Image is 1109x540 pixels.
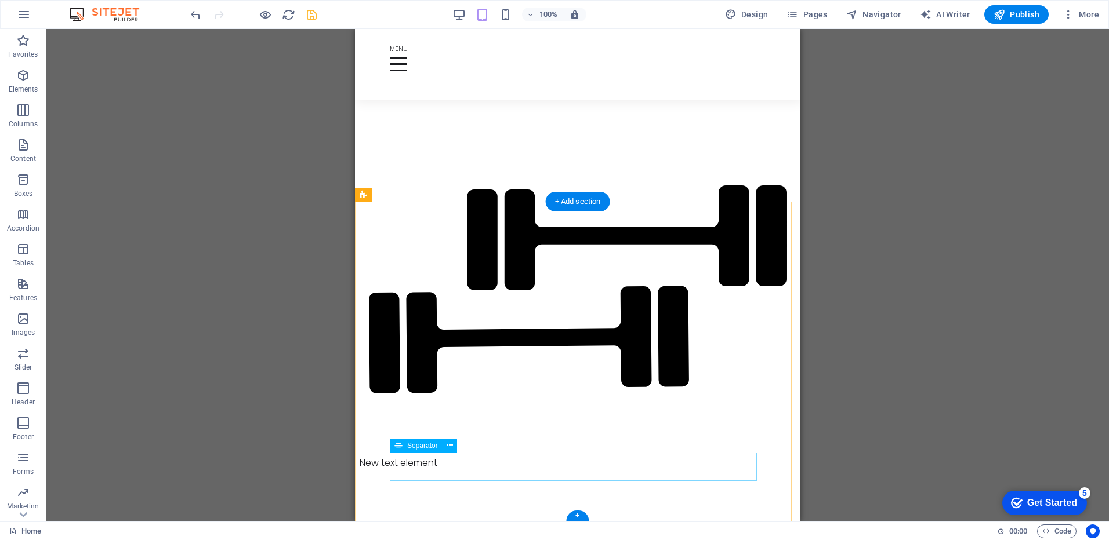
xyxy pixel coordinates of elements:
[1009,524,1027,538] span: 00 00
[14,189,33,198] p: Boxes
[920,9,970,20] span: AI Writer
[9,85,38,94] p: Elements
[9,524,41,538] a: Click to cancel selection. Double-click to open Pages
[787,9,827,20] span: Pages
[7,502,39,511] p: Marketing
[6,6,91,30] div: Get Started 5 items remaining, 0% complete
[570,9,580,20] i: On resize automatically adjust zoom level to fit chosen device.
[566,510,589,521] div: +
[725,9,769,20] span: Design
[13,432,34,442] p: Footer
[8,50,38,59] p: Favorites
[281,8,295,21] button: reload
[915,5,975,24] button: AI Writer
[13,258,34,268] p: Tables
[1063,9,1099,20] span: More
[1058,5,1104,24] button: More
[12,397,35,407] p: Header
[189,8,202,21] button: undo
[407,442,438,449] span: Separator
[67,8,154,21] img: Editor Logo
[522,8,563,21] button: 100%
[994,9,1039,20] span: Publish
[31,13,81,23] div: Get Started
[846,9,901,20] span: Navigator
[282,8,295,21] i: Reload page
[984,5,1049,24] button: Publish
[1017,527,1019,535] span: :
[720,5,773,24] button: Design
[546,192,610,211] div: + Add section
[1037,524,1077,538] button: Code
[539,8,558,21] h6: 100%
[1086,524,1100,538] button: Usercentrics
[720,5,773,24] div: Design (Ctrl+Alt+Y)
[7,224,39,233] p: Accordion
[15,363,32,372] p: Slider
[13,467,34,476] p: Forms
[83,2,95,14] div: 5
[842,5,906,24] button: Navigator
[782,5,832,24] button: Pages
[997,524,1028,538] h6: Session time
[12,328,35,337] p: Images
[1042,524,1071,538] span: Code
[305,8,318,21] i: Save (Ctrl+S)
[9,293,37,302] p: Features
[305,8,318,21] button: save
[9,119,38,129] p: Columns
[10,154,36,163] p: Content
[189,8,202,21] i: Undo: Delete elements (Ctrl+Z)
